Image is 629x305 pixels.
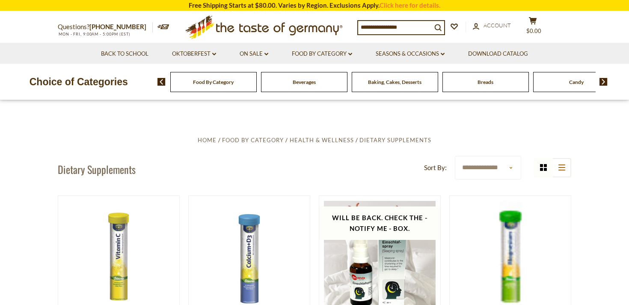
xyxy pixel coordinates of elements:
[172,49,216,59] a: Oktoberfest
[292,49,352,59] a: Food By Category
[359,137,431,144] a: Dietary Supplements
[290,137,354,144] a: Health & Wellness
[58,32,131,36] span: MON - FRI, 9:00AM - 5:00PM (EST)
[526,27,541,34] span: $0.00
[240,49,268,59] a: On Sale
[376,49,445,59] a: Seasons & Occasions
[424,162,447,173] label: Sort By:
[520,17,546,38] button: $0.00
[89,23,146,30] a: [PHONE_NUMBER]
[368,79,421,85] a: Baking, Cakes, Desserts
[198,137,217,144] a: Home
[193,79,234,85] a: Food By Category
[293,79,316,85] a: Beverages
[101,49,148,59] a: Back to School
[484,22,511,29] span: Account
[157,78,166,86] img: previous arrow
[58,163,136,176] h1: Dietary Supplements
[380,1,440,9] a: Click here for details.
[222,137,284,144] a: Food By Category
[569,79,584,85] a: Candy
[58,21,153,33] p: Questions?
[599,78,608,86] img: next arrow
[468,49,528,59] a: Download Catalog
[478,79,493,85] a: Breads
[473,21,511,30] a: Account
